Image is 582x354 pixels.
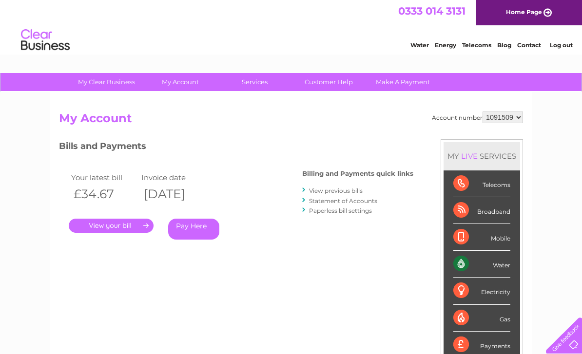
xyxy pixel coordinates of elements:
th: [DATE] [139,184,209,204]
div: Telecoms [453,170,510,197]
th: £34.67 [69,184,139,204]
a: Energy [435,41,456,49]
div: MY SERVICES [444,142,520,170]
a: . [69,219,154,233]
a: Pay Here [168,219,219,240]
h2: My Account [59,112,523,130]
div: Mobile [453,224,510,251]
a: Customer Help [289,73,369,91]
td: Your latest bill [69,171,139,184]
div: Gas [453,305,510,332]
a: Water [410,41,429,49]
a: Paperless bill settings [309,207,372,214]
div: Account number [432,112,523,123]
a: Statement of Accounts [309,197,377,205]
a: Log out [550,41,573,49]
td: Invoice date [139,171,209,184]
a: Telecoms [462,41,491,49]
h4: Billing and Payments quick links [302,170,413,177]
img: logo.png [20,25,70,55]
h3: Bills and Payments [59,139,413,156]
div: Water [453,251,510,278]
div: Electricity [453,278,510,304]
div: Clear Business is a trading name of Verastar Limited (registered in [GEOGRAPHIC_DATA] No. 3667643... [61,5,522,47]
a: Make A Payment [363,73,443,91]
a: My Clear Business [66,73,147,91]
div: LIVE [459,151,480,161]
a: My Account [140,73,221,91]
a: Contact [517,41,541,49]
div: Broadband [453,197,510,224]
a: 0333 014 3131 [398,5,466,17]
a: Services [214,73,295,91]
a: Blog [497,41,511,49]
a: View previous bills [309,187,363,194]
